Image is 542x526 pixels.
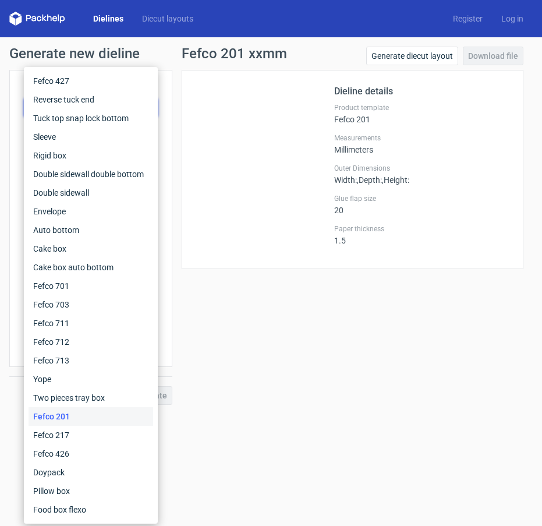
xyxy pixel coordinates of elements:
[133,13,203,24] a: Diecut layouts
[29,351,153,370] div: Fefco 713
[84,13,133,24] a: Dielines
[334,133,509,143] label: Measurements
[382,175,409,185] span: , Height :
[29,146,153,165] div: Rigid box
[334,133,509,154] div: Millimeters
[334,224,509,234] label: Paper thickness
[334,103,509,112] label: Product template
[492,13,533,24] a: Log in
[444,13,492,24] a: Register
[29,165,153,183] div: Double sidewall double bottom
[29,407,153,426] div: Fefco 201
[29,482,153,500] div: Pillow box
[29,389,153,407] div: Two pieces tray box
[29,370,153,389] div: Yope
[29,258,153,277] div: Cake box auto bottom
[334,224,509,245] div: 1.5
[29,202,153,221] div: Envelope
[334,194,509,203] label: Glue flap size
[334,164,509,173] label: Outer Dimensions
[357,175,382,185] span: , Depth :
[334,175,357,185] span: Width :
[29,333,153,351] div: Fefco 712
[29,463,153,482] div: Doypack
[29,314,153,333] div: Fefco 711
[334,103,509,124] div: Fefco 201
[9,47,533,61] h1: Generate new dieline
[334,84,509,98] h2: Dieline details
[29,239,153,258] div: Cake box
[29,295,153,314] div: Fefco 703
[182,47,287,61] h1: Fefco 201 xxmm
[366,47,458,65] a: Generate diecut layout
[29,221,153,239] div: Auto bottom
[29,277,153,295] div: Fefco 701
[29,183,153,202] div: Double sidewall
[29,72,153,90] div: Fefco 427
[334,194,509,215] div: 20
[29,500,153,519] div: Food box flexo
[29,426,153,444] div: Fefco 217
[29,444,153,463] div: Fefco 426
[29,128,153,146] div: Sleeve
[29,90,153,109] div: Reverse tuck end
[29,109,153,128] div: Tuck top snap lock bottom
